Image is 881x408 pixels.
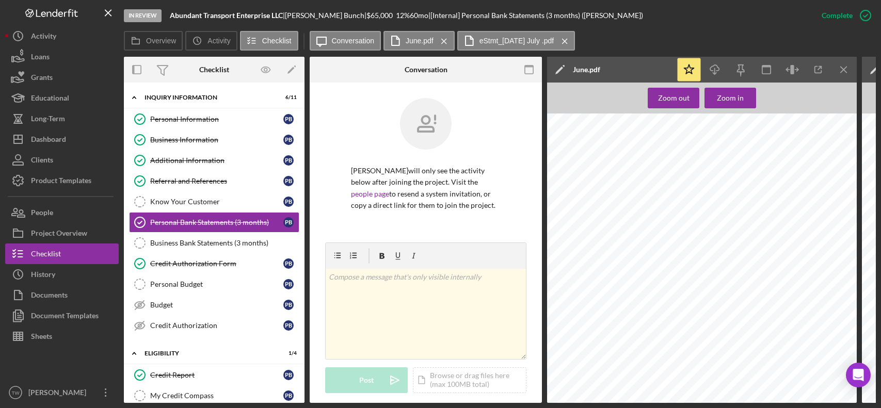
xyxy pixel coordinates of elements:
[129,253,299,274] a: Credit Authorization FormPB
[713,315,725,320] span: $0.00
[129,233,299,253] a: Business Bank Statements (3 months)
[822,5,853,26] div: Complete
[31,108,65,132] div: Long-Term
[283,114,294,124] div: P B
[570,206,633,211] span: FLORISSANT, MO 63034-1334
[351,165,501,211] p: [PERSON_NAME] will only see the activity below after joining the project. Visit the to resend a s...
[5,108,119,129] a: Long-Term
[566,272,691,281] span: Your Adv SafeBalance Banking
[31,88,69,111] div: Educational
[150,136,283,144] div: Business Information
[145,350,271,356] div: ELIGIBILITY
[129,274,299,295] a: Personal BudgetPB
[570,195,605,200] span: [PERSON_NAME]
[479,37,554,45] label: eStmt_[DATE] July .pdf
[31,326,52,349] div: Sheets
[383,31,455,51] button: June.pdf
[5,264,119,285] a: History
[5,326,119,347] button: Sheets
[310,31,381,51] button: Conversation
[283,279,294,289] div: P B
[31,67,53,90] div: Grants
[146,37,176,45] label: Overview
[31,243,61,267] div: Checklist
[5,243,119,264] a: Checklist
[199,66,229,74] div: Checklist
[129,171,299,191] a: Referral and ReferencesPB
[150,177,283,185] div: Referral and References
[129,365,299,385] a: Credit ReportPB
[31,170,91,193] div: Product Templates
[129,385,299,406] a: My Credit CompassPB
[566,363,627,368] span: Ending balance on [DATE]
[351,189,389,198] a: people page
[457,31,575,51] button: eStmt_[DATE] July .pdf
[283,320,294,331] div: P B
[5,46,119,67] button: Loans
[742,283,824,289] span: Account number: 3550 1649 7297
[5,170,119,191] a: Product Templates
[240,31,298,51] button: Checklist
[566,304,627,312] span: Account summary
[150,321,283,330] div: Credit Authorization
[566,343,604,348] span: Other subtractions
[207,37,230,45] label: Activity
[410,11,428,20] div: 60 mo
[566,353,591,358] span: Service fees
[754,210,786,215] span: P.O. Box 25118
[283,370,294,380] div: P B
[283,176,294,186] div: P B
[754,196,791,201] span: [DOMAIN_NAME]
[285,11,366,20] div: [PERSON_NAME] Bunch |
[566,293,608,298] span: [PERSON_NAME]
[129,212,299,233] a: Personal Bank Statements (3 months)PB
[185,31,237,51] button: Activity
[5,305,119,326] a: Document Templates
[5,382,119,403] button: TW[PERSON_NAME]
[145,94,271,101] div: INQUIRY INFORMATION
[150,391,283,400] div: My Credit Compass
[129,191,299,212] a: Know Your CustomerPB
[846,363,871,387] div: Open Intercom Messenger
[124,9,162,22] div: In Review
[566,283,615,289] span: for [DATE] to [DATE]
[124,31,183,51] button: Overview
[129,315,299,336] a: Credit AuthorizationPB
[31,223,87,246] div: Project Overview
[5,67,119,88] button: Grants
[5,285,119,305] button: Documents
[5,150,119,170] button: Clients
[283,197,294,207] div: P B
[5,26,119,46] button: Activity
[658,88,690,108] div: Zoom out
[566,325,626,330] span: Deposits and other additions
[150,239,299,247] div: Business Bank Statements (3 months)
[5,223,119,243] button: Project Overview
[283,217,294,227] div: P B
[705,334,725,339] span: -1,189.73
[573,66,600,74] div: June.pdf
[129,295,299,315] a: BudgetPB
[150,156,283,165] div: Additional Information
[366,11,393,20] span: $65,000
[150,259,283,268] div: Credit Authorization Form
[5,129,119,150] button: Dashboard
[406,37,434,45] label: June.pdf
[709,363,725,368] span: $10.27
[283,258,294,269] div: P B
[283,300,294,310] div: P B
[26,382,93,405] div: [PERSON_NAME]
[325,367,408,393] button: Post
[31,305,99,329] div: Document Templates
[396,11,410,20] div: 12 %
[150,198,283,206] div: Know Your Customer
[278,350,297,356] div: 1 / 4
[31,150,53,173] div: Clients
[566,334,633,339] span: ATM and debit card subtractions
[31,264,55,287] div: History
[129,150,299,171] a: Additional InformationPB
